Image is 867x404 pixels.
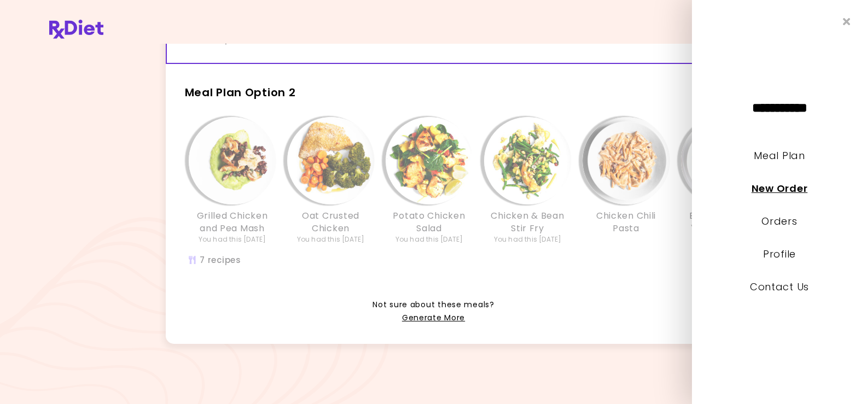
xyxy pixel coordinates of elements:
div: Info - Chicken Chili Pasta - Meal Plan Option 2 [577,117,676,244]
a: Generate More [402,312,465,325]
a: New Order [752,181,807,195]
h3: Potato Chicken Salad [386,210,473,235]
h3: Bacon Broccoli [689,210,759,222]
h3: Grilled Chicken and Pea Mash [189,210,276,235]
span: Not sure about these meals? [373,298,494,312]
div: You had this [DATE] [691,223,759,232]
div: You had this [DATE] [494,235,562,244]
a: Meal Plan [754,149,805,162]
span: Meal Plan Option 2 [185,85,296,100]
div: Info - Potato Chicken Salad - Meal Plan Option 2 [380,117,479,244]
div: You had this [DATE] [297,235,365,244]
div: Info - Oat Crusted Chicken - Meal Plan Option 2 [282,117,380,244]
i: Close [843,16,851,27]
a: Orders [761,214,797,228]
h3: Chicken & Bean Stir Fry [484,210,572,235]
h3: Chicken Chili Pasta [583,210,670,235]
div: You had this [DATE] [199,235,266,244]
a: Contact Us [750,280,809,294]
div: You had this [DATE] [395,235,463,244]
h3: Oat Crusted Chicken [287,210,375,235]
div: Info - Bacon Broccoli - Meal Plan Option 2 [676,117,774,244]
a: Profile [763,247,796,261]
div: Info - Chicken & Bean Stir Fry - Meal Plan Option 2 [479,117,577,244]
img: RxDiet [49,20,103,39]
div: Info - Grilled Chicken and Pea Mash - Meal Plan Option 2 [183,117,282,244]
